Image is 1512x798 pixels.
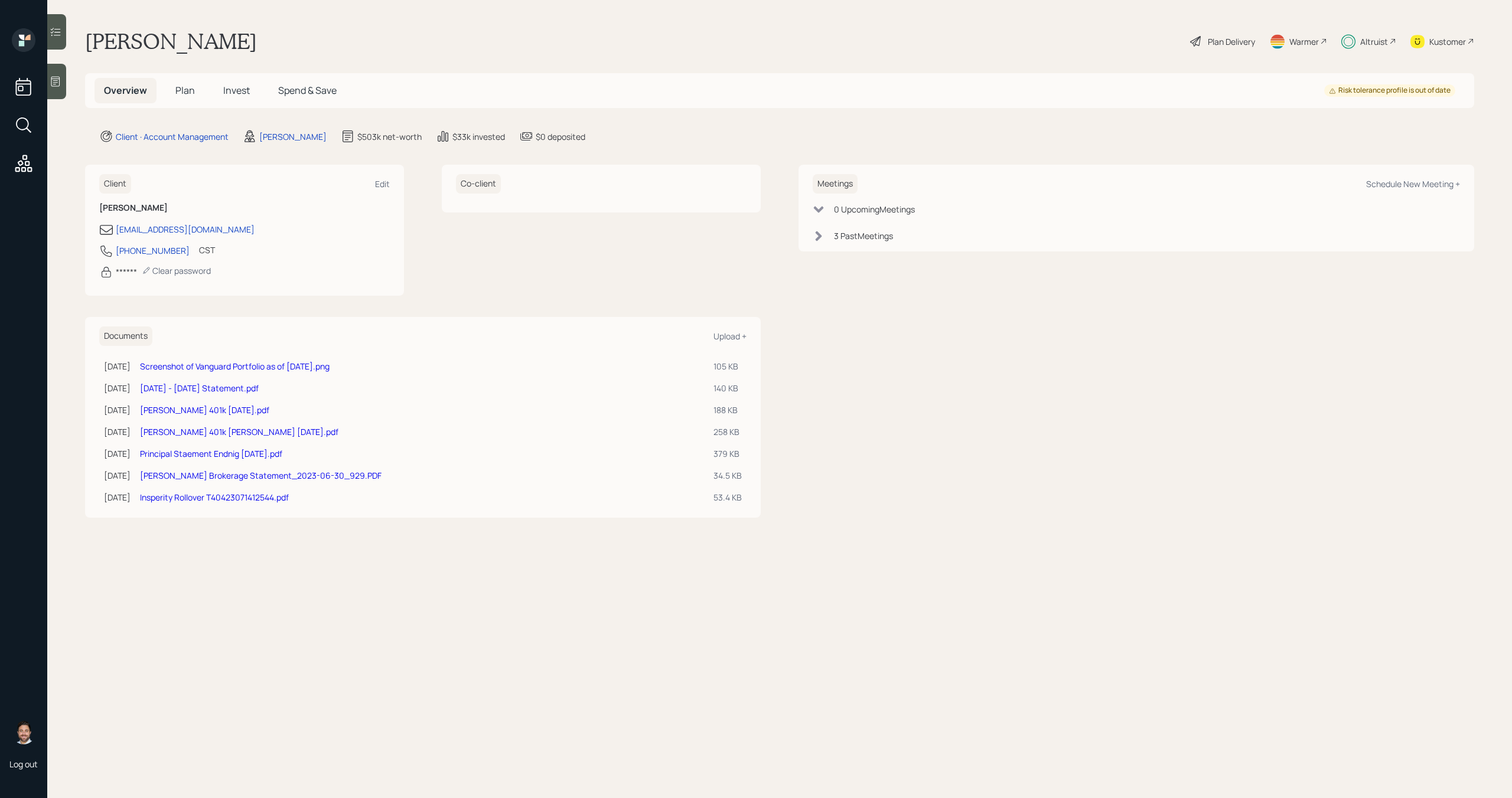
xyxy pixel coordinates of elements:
[140,426,338,437] a: [PERSON_NAME] 401k [PERSON_NAME] [DATE].pdf
[104,426,131,438] div: [DATE]
[85,28,257,54] h1: [PERSON_NAME]
[713,491,742,503] div: 53.4 KB
[116,223,255,236] div: [EMAIL_ADDRESS][DOMAIN_NAME]
[1329,86,1451,96] div: Risk tolerance profile is out of date
[375,178,390,189] div: Edit
[713,426,742,438] div: 258 KB
[140,361,330,372] a: Screenshot of Vanguard Portfolio as of [DATE].png
[9,758,38,770] div: Log out
[713,382,742,394] div: 140 KB
[713,404,742,416] div: 188 KB
[104,469,131,482] div: [DATE]
[1360,35,1388,48] div: Altruist
[140,470,382,481] a: [PERSON_NAME] Brokerage Statement_2023-06-30_929.PDF
[99,174,131,194] h6: Client
[1208,35,1255,48] div: Plan Delivery
[104,84,147,97] span: Overview
[223,84,250,97] span: Invest
[104,404,131,416] div: [DATE]
[175,84,195,97] span: Plan
[278,84,337,97] span: Spend & Save
[834,203,915,215] div: 0 Upcoming Meeting s
[452,130,505,143] div: $33k invested
[357,130,422,143] div: $503k net-worth
[104,360,131,372] div: [DATE]
[99,326,152,346] h6: Documents
[99,203,390,213] h6: [PERSON_NAME]
[1429,35,1466,48] div: Kustomer
[116,244,190,257] div: [PHONE_NUMBER]
[140,382,259,394] a: [DATE] - [DATE] Statement.pdf
[140,448,282,459] a: Principal Staement Endnig [DATE].pdf
[536,130,585,143] div: $0 deposited
[259,130,327,143] div: [PERSON_NAME]
[199,244,215,256] div: CST
[713,469,742,482] div: 34.5 KB
[104,382,131,394] div: [DATE]
[140,404,269,416] a: [PERSON_NAME] 401k [DATE].pdf
[713,360,742,372] div: 105 KB
[104,447,131,460] div: [DATE]
[12,721,35,744] img: michael-russo-headshot.png
[834,230,893,242] div: 3 Past Meeting s
[713,331,747,342] div: Upload +
[813,174,858,194] h6: Meetings
[104,491,131,503] div: [DATE]
[456,174,501,194] h6: Co-client
[116,130,229,143] div: Client · Account Management
[713,447,742,460] div: 379 KB
[142,265,211,276] div: Clear password
[1366,178,1460,189] div: Schedule New Meeting +
[1289,35,1319,48] div: Warmer
[140,492,289,503] a: Insperity Rollover T40423071412544.pdf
